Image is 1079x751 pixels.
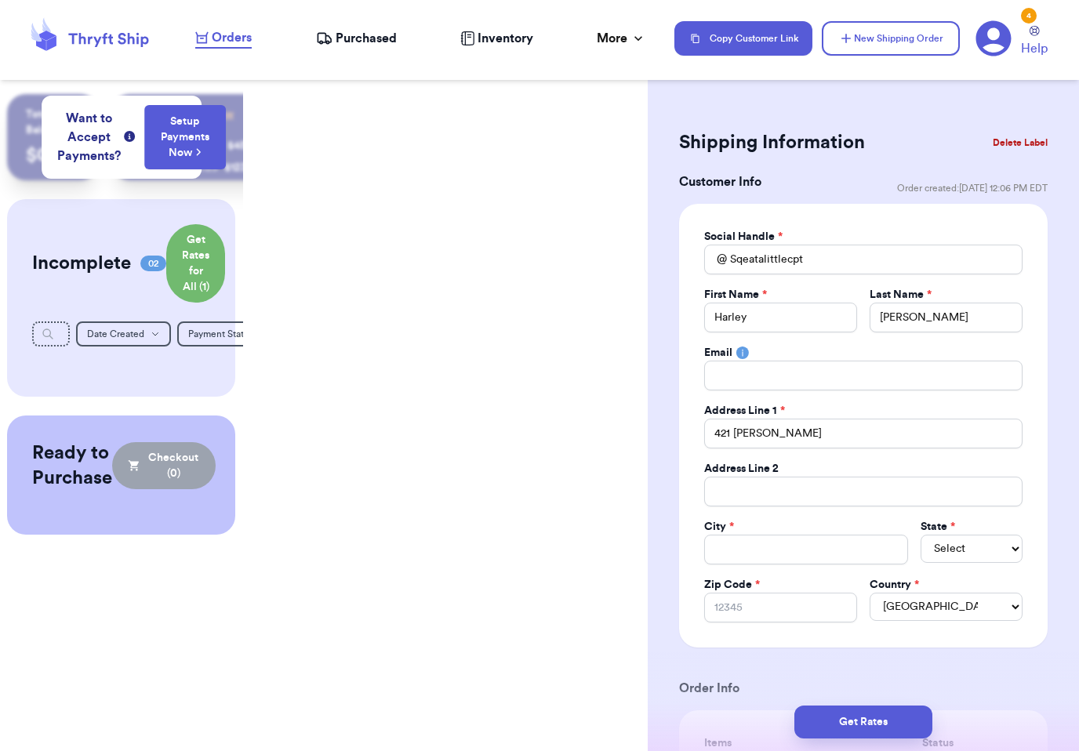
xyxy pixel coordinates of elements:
a: 4 [975,20,1012,56]
span: Help [1021,39,1048,58]
label: Address Line 2 [704,461,779,477]
p: $ 0.00 [26,143,79,168]
span: Orders [212,28,252,47]
input: Search [32,321,70,346]
a: Help [1021,26,1048,58]
label: Zip Code [704,577,760,593]
button: Date Created [76,321,171,346]
a: Setup Payments Now [161,114,209,161]
label: Email [704,345,732,361]
button: Get Rates [794,706,932,738]
span: Want to Accept Payments? [57,109,121,165]
a: Orders [195,28,252,49]
span: 02 [140,256,166,271]
input: 12345 [704,593,857,622]
span: Inventory [478,29,533,48]
h3: Order Info [679,679,1048,698]
span: View all [209,107,245,138]
div: @ [704,245,727,274]
label: State [921,519,955,535]
span: Purchased [336,29,397,48]
label: City [704,519,734,535]
label: Social Handle [704,229,783,245]
h2: Incomplete [32,251,131,276]
div: More [597,29,646,48]
div: 4 [1021,8,1037,24]
button: New Shipping Order [822,21,960,56]
button: Delete Label [986,125,1054,160]
a: Purchased [316,29,397,48]
a: View all [209,107,262,138]
div: $ 45.99 [227,138,262,154]
label: Address Line 1 [704,403,785,419]
span: Order created: [DATE] 12:06 PM EDT [897,182,1048,194]
button: Get Rates for All (1) [166,224,225,303]
label: First Name [704,287,767,303]
button: Checkout (0) [112,442,216,489]
button: Setup Payments Now [144,105,226,169]
button: Payment Status [177,321,280,346]
label: Last Name [870,287,932,303]
span: Payment Status [188,329,253,339]
label: Country [870,577,919,593]
h2: Shipping Information [679,130,865,155]
span: Date Created [87,329,144,339]
h2: Ready to Purchase [32,441,112,491]
p: Total Balance [26,107,66,138]
h3: Customer Info [679,172,761,191]
button: Copy Customer Link [674,21,812,56]
a: Inventory [460,29,533,48]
